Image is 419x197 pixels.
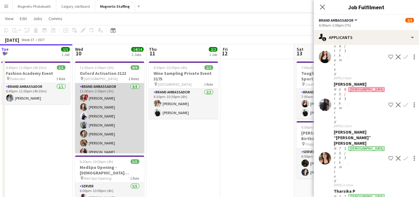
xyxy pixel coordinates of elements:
span: 6:45pm-11:00pm (4h15m) [6,65,47,70]
span: Hoggs Hollow [306,142,327,146]
button: Brand Ambassador [319,18,358,23]
span: 13 [296,50,303,57]
span: Brand Ambassador [319,18,353,23]
div: Not rated [334,39,337,76]
app-job-card: 6:00pm-11:00pm (5h)2/2[PERSON_NAME]'s 60th Birthday - 3154 Hoggs Hollow1 RoleServer2/26:00pm-11:0... [297,121,366,178]
span: Fri [223,46,228,52]
h3: MedSpa Opening - [DEMOGRAPHIC_DATA] Servers / Models 3180 [75,165,144,176]
span: 2/2 [209,47,218,52]
span: View [5,16,14,21]
button: Magnetic Photobooth [13,0,56,12]
button: Calgary Job Board [56,0,95,12]
div: [DATE] [5,37,19,43]
span: Thu [149,46,157,52]
div: 1 Job [61,52,70,57]
div: 1 Job [209,52,217,57]
span: ! [85,94,88,98]
h3: Job Fulfilment [314,3,419,11]
div: [DATE] 11:13am [334,183,386,187]
span: 1/1 [61,47,70,52]
div: [PERSON_NAME] [334,81,386,87]
div: 65.4km [337,87,343,124]
div: EDT [38,37,45,42]
span: Etobicoke [10,76,25,81]
div: Not rated [334,146,337,183]
span: Sat [297,46,303,52]
app-job-card: 6:45pm-11:00pm (4h15m)1/1Fashion Academy Event Etobicoke1 RoleBrand Ambassador1/16:45pm-11:00pm (... [1,62,70,104]
div: [DATE] 2:12am [334,124,386,128]
span: 1 Role [57,76,66,81]
h3: Wine Sampling Private Event 3175 [149,71,218,82]
span: [GEOGRAPHIC_DATA] [158,82,192,87]
span: Courtland [306,82,322,87]
span: 14/14 [131,47,144,52]
h3: Oxford Activation 3122 [75,71,144,76]
span: Edit [20,16,27,21]
span: 11 [148,50,157,57]
a: Comms [46,15,65,23]
div: 2 Jobs [132,52,143,57]
span: 11:00am-2:00pm (3h) [80,65,114,70]
span: Tue [1,46,9,52]
span: 6:30pm-10:30pm (4h) [154,65,188,70]
app-skills-label: 1/1 [344,39,346,53]
app-card-role: Brand Ambassador8/811:00am-2:00pm (3h)![PERSON_NAME][PERSON_NAME][PERSON_NAME][PERSON_NAME][PERSO... [75,83,144,169]
span: 9 [0,50,9,57]
span: 12 [222,50,228,57]
a: View [2,15,16,23]
div: 6:00am-1:00pm (7h) [319,23,414,28]
span: 1/1 [57,65,66,70]
div: [DEMOGRAPHIC_DATA] [349,87,385,92]
div: Not rated [334,87,337,124]
app-skills-label: 1/1 [344,146,346,160]
span: 7:00am-5:00pm (10h) [302,65,336,70]
app-job-card: 6:30pm-10:30pm (4h)2/2Wine Sampling Private Event 3175 [GEOGRAPHIC_DATA]1 RoleBrand Ambassador2/2... [149,62,218,119]
span: Wed [75,46,83,52]
span: Jobs [33,16,42,21]
app-card-role: Brand Ambassador2/26:30pm-10:30pm (4h)[PERSON_NAME][PERSON_NAME] [149,89,218,119]
span: 2/2 [205,65,213,70]
span: 2 Roles [129,76,139,81]
div: 44.7km [337,39,343,76]
app-card-role: Server2/26:00pm-11:00pm (5h)[PERSON_NAME][PERSON_NAME] [297,148,366,178]
div: [PERSON_NAME] “[PERSON_NAME]” [PERSON_NAME] [334,129,386,146]
span: 1 Role [130,176,139,181]
span: 1 Role [204,82,213,87]
span: 9/9 [131,65,139,70]
span: 5/5 [131,159,139,164]
h3: Fashion Academy Event [1,71,70,76]
span: 6:00pm-10:00pm (4h) [80,159,114,164]
div: 75.5km [337,146,343,183]
div: Tharsika P [334,188,386,194]
app-job-card: 7:00am-5:00pm (10h)2/2Tough Mudder - Perfect Sports 3160 Courtland1 RoleBrand Ambassador2/27:00am... [297,62,366,119]
h3: Tough Mudder - Perfect Sports 3160 [297,71,366,82]
div: Applicants [314,30,419,45]
a: Jobs [31,15,45,23]
span: [GEOGRAPHIC_DATA] [84,76,118,81]
span: 10 [74,50,83,57]
span: Comms [49,16,62,21]
div: [DATE] 3:10pm [334,76,386,80]
a: Edit [17,15,29,23]
span: 2/3 [405,18,414,23]
span: Med Spa Opening [84,176,112,181]
app-card-role: Brand Ambassador1/16:45pm-11:00pm (4h15m)[PERSON_NAME] [1,83,70,104]
h3: [PERSON_NAME]'s 60th Birthday - 3154 [297,130,366,141]
app-job-card: 11:00am-2:00pm (3h)9/9Oxford Activation 3122 [GEOGRAPHIC_DATA]2 RolesBrand Ambassador8/811:00am-2... [75,62,144,153]
span: Week 37 [20,37,36,42]
div: [DEMOGRAPHIC_DATA] [349,146,385,151]
app-skills-label: 0/1 [344,87,346,101]
button: Magnetic Staffing [95,0,135,12]
span: 6:00pm-11:00pm (5h) [302,125,335,130]
app-card-role: Brand Ambassador2/27:00am-5:00pm (10h)[PERSON_NAME][PERSON_NAME] [297,89,366,119]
